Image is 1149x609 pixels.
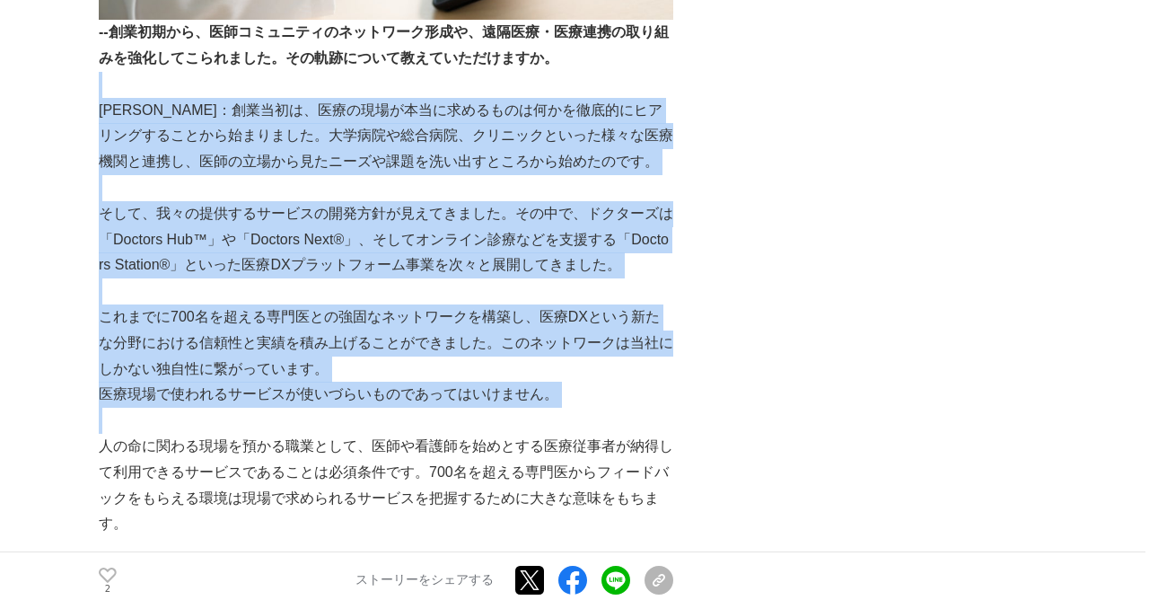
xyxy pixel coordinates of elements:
p: これまでに700名を超える専門医との強固なネットワークを構築し、医療DXという新たな分野における信頼性と実績を積み上げることができました。このネットワークは当社にしかない独自性に繋がっています。 [99,304,673,382]
p: ストーリーをシェアする [355,573,494,589]
p: [PERSON_NAME]：創業当初は、医療の現場が本当に求めるものは何かを徹底的にヒアリングすることから始まりました。大学病院や総合病院、クリニックといった様々な医療機関と連携し、医師の立場か... [99,98,673,175]
p: 人の命に関わる現場を預かる職業として、医師や看護師を始めとする医療従事者が納得して利用できるサービスであることは必須条件です。700名を超える専門医からフィードバックをもらえる環境は現場で求めら... [99,434,673,537]
p: 2 [99,585,117,594]
p: 医療現場で使われるサービスが使いづらいものであってはいけません。 [99,382,673,408]
p: そして、我々の提供するサービスの開発方針が見えてきました。その中で、ドクターズは「Doctors Hub™」や「Doctors Next®」、そしてオンライン診療などを支援する「Doctors ... [99,201,673,278]
strong: ‐‐創業初期から、医師コミュニティのネットワーク形成や、遠隔医療・医療連携の取り組みを強化してこられました。その軌跡について教えていただけますか。 [99,24,669,66]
